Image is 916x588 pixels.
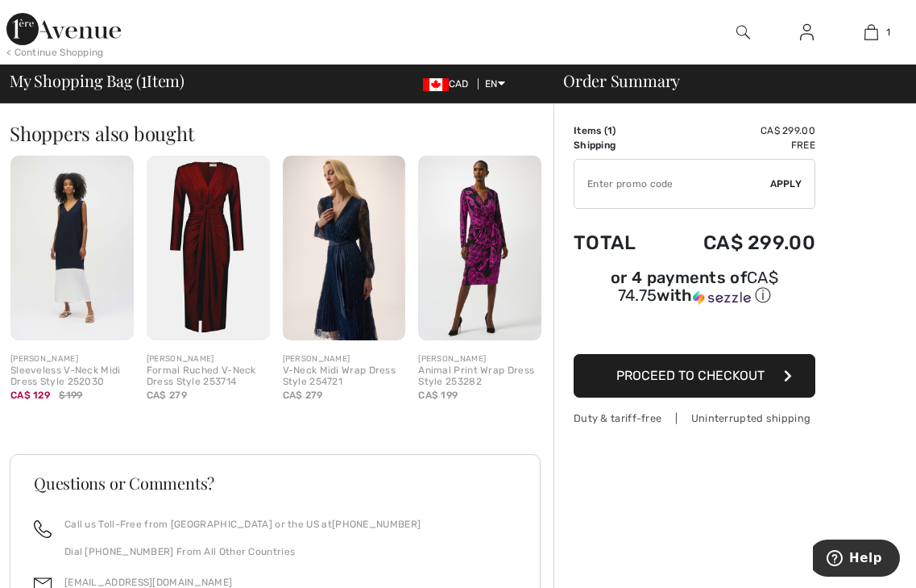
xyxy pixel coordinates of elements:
[693,290,751,305] img: Sezzle
[283,353,406,365] div: [PERSON_NAME]
[574,411,815,426] div: Duty & tariff-free | Uninterrupted shipping
[418,353,541,365] div: [PERSON_NAME]
[618,268,778,305] span: CA$ 74.75
[574,312,815,348] iframe: PayPal-paypal
[147,365,270,388] div: Formal Ruched V-Neck Dress Style 253714
[660,138,815,152] td: Free
[10,390,50,401] span: CA$ 129
[574,138,660,152] td: Shipping
[574,270,815,307] div: or 4 payments of with
[616,368,765,383] span: Proceed to Checkout
[800,23,814,42] img: My Info
[10,123,553,143] h2: Shoppers also bought
[574,270,815,312] div: or 4 payments ofCA$ 74.75withSezzle Click to learn more about Sezzle
[283,365,406,388] div: V-Neck Midi Wrap Dress Style 254721
[886,25,890,40] span: 1
[736,23,750,42] img: search the website
[283,390,323,401] span: CA$ 279
[423,78,449,91] img: Canadian Dollar
[813,540,900,580] iframe: Opens a widget where you can find more information
[10,353,134,365] div: [PERSON_NAME]
[544,73,906,89] div: Order Summary
[34,520,52,538] img: call
[332,519,421,530] a: [PHONE_NUMBER]
[64,577,232,588] a: [EMAIL_ADDRESS][DOMAIN_NAME]
[660,123,815,138] td: CA$ 299.00
[607,125,612,136] span: 1
[660,215,815,270] td: CA$ 299.00
[6,13,121,45] img: 1ère Avenue
[10,156,134,340] img: Sleeveless V-Neck Midi Dress Style 252030
[418,390,458,401] span: CA$ 199
[10,73,184,89] span: My Shopping Bag ( Item)
[787,23,827,43] a: Sign In
[64,517,421,532] p: Call us Toll-Free from [GEOGRAPHIC_DATA] or the US at
[485,78,505,90] span: EN
[34,475,516,491] h3: Questions or Comments?
[147,156,270,340] img: Formal Ruched V-Neck Dress Style 253714
[59,388,82,402] span: $199
[283,156,406,340] img: V-Neck Midi Wrap Dress Style 254721
[423,78,475,90] span: CAD
[10,365,134,388] div: Sleeveless V-Neck Midi Dress Style 252030
[141,69,147,90] span: 1
[147,353,270,365] div: [PERSON_NAME]
[574,215,660,270] td: Total
[6,45,104,60] div: < Continue Shopping
[574,123,660,138] td: Items ( )
[770,177,802,191] span: Apply
[418,365,541,388] div: Animal Print Wrap Dress Style 253282
[64,544,421,559] p: Dial [PHONE_NUMBER] From All Other Countries
[574,354,815,398] button: Proceed to Checkout
[864,23,878,42] img: My Bag
[418,156,541,340] img: Animal Print Wrap Dress Style 253282
[839,23,902,42] a: 1
[574,160,770,208] input: Promo code
[147,390,187,401] span: CA$ 279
